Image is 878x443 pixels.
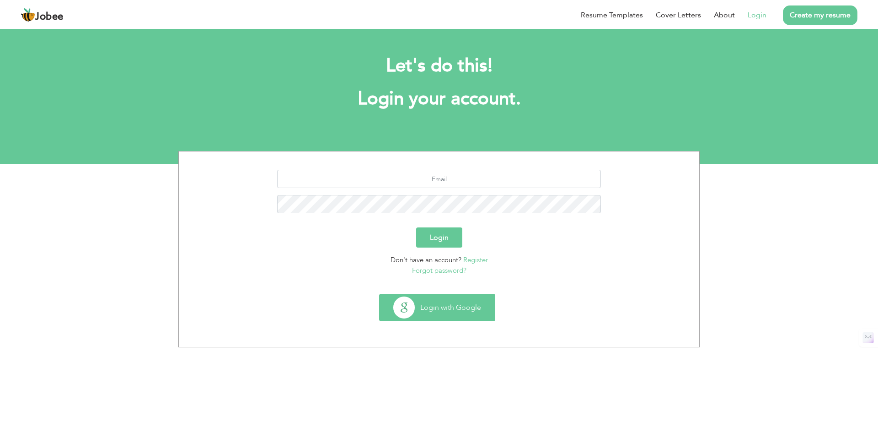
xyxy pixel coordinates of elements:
a: Resume Templates [581,10,643,21]
a: About [714,10,735,21]
button: Login with Google [380,294,495,321]
input: Email [277,170,601,188]
a: Create my resume [783,5,857,25]
a: Forgot password? [412,266,466,275]
span: Jobee [35,12,64,22]
a: Cover Letters [656,10,701,21]
a: Jobee [21,8,64,22]
img: jobee.io [21,8,35,22]
h2: Let's do this! [192,54,686,78]
button: Login [416,227,462,248]
a: Login [748,10,766,21]
span: Don't have an account? [391,255,461,265]
a: Register [463,255,488,265]
h1: Login your account. [192,87,686,111]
